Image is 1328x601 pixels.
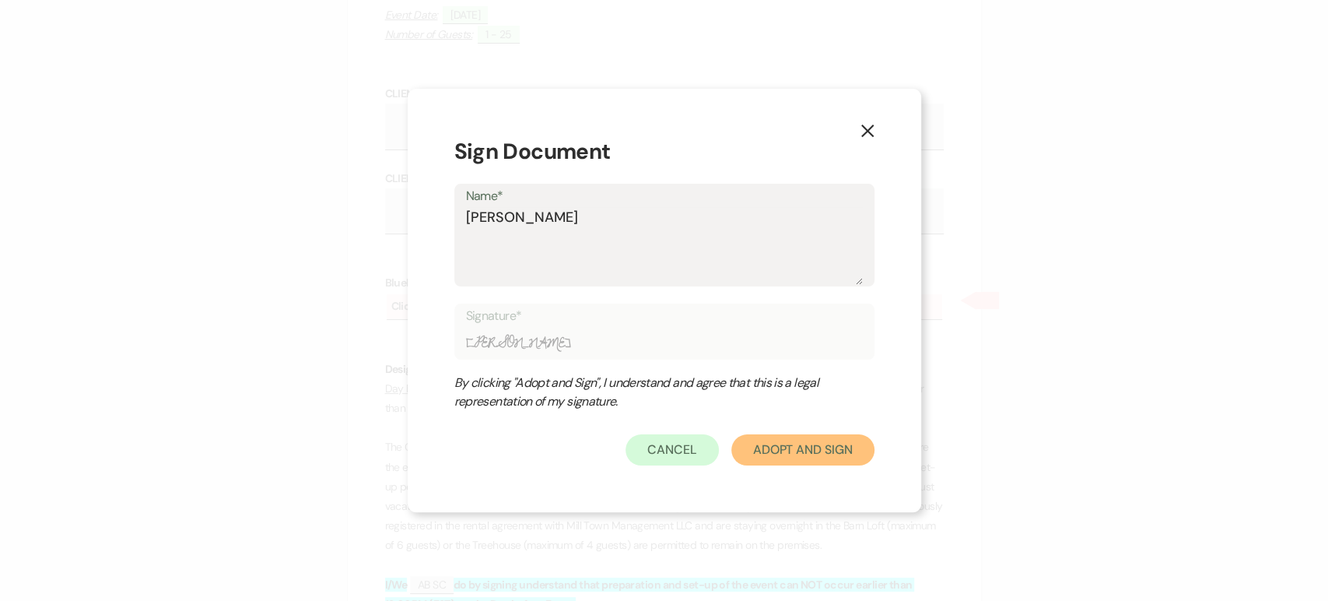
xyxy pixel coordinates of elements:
[466,185,863,208] label: Name*
[625,434,719,466] button: Cancel
[466,207,863,285] textarea: [PERSON_NAME]
[466,305,863,328] label: Signature*
[731,434,874,466] button: Adopt And Sign
[454,374,843,411] div: By clicking "Adopt and Sign", I understand and agree that this is a legal representation of my si...
[454,135,874,168] h1: Sign Document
